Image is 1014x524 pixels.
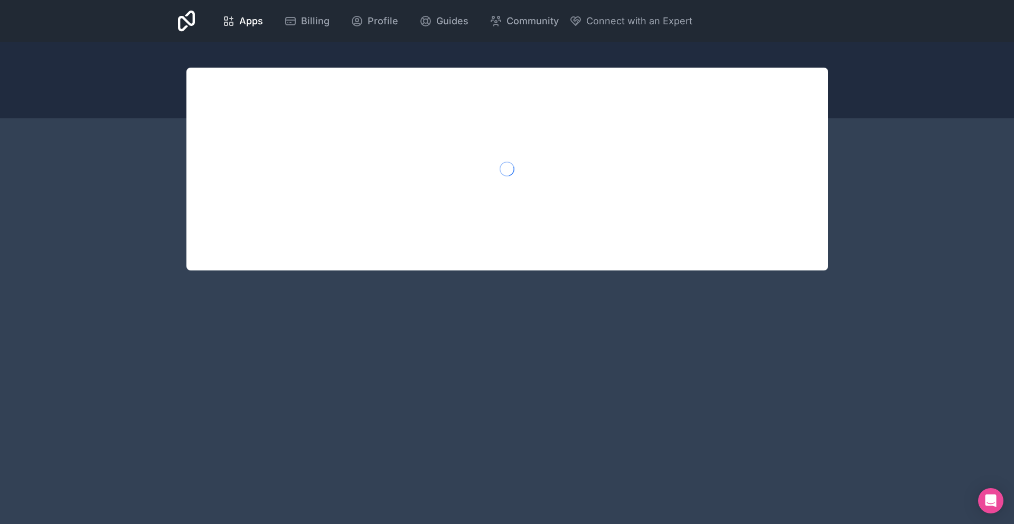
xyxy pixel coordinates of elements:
a: Billing [276,10,338,33]
div: Open Intercom Messenger [978,488,1003,513]
span: Apps [239,14,263,29]
span: Billing [301,14,330,29]
span: Connect with an Expert [586,14,692,29]
span: Profile [368,14,398,29]
a: Community [481,10,567,33]
a: Profile [342,10,407,33]
a: Guides [411,10,477,33]
a: Apps [214,10,271,33]
button: Connect with an Expert [569,14,692,29]
span: Community [506,14,559,29]
span: Guides [436,14,468,29]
